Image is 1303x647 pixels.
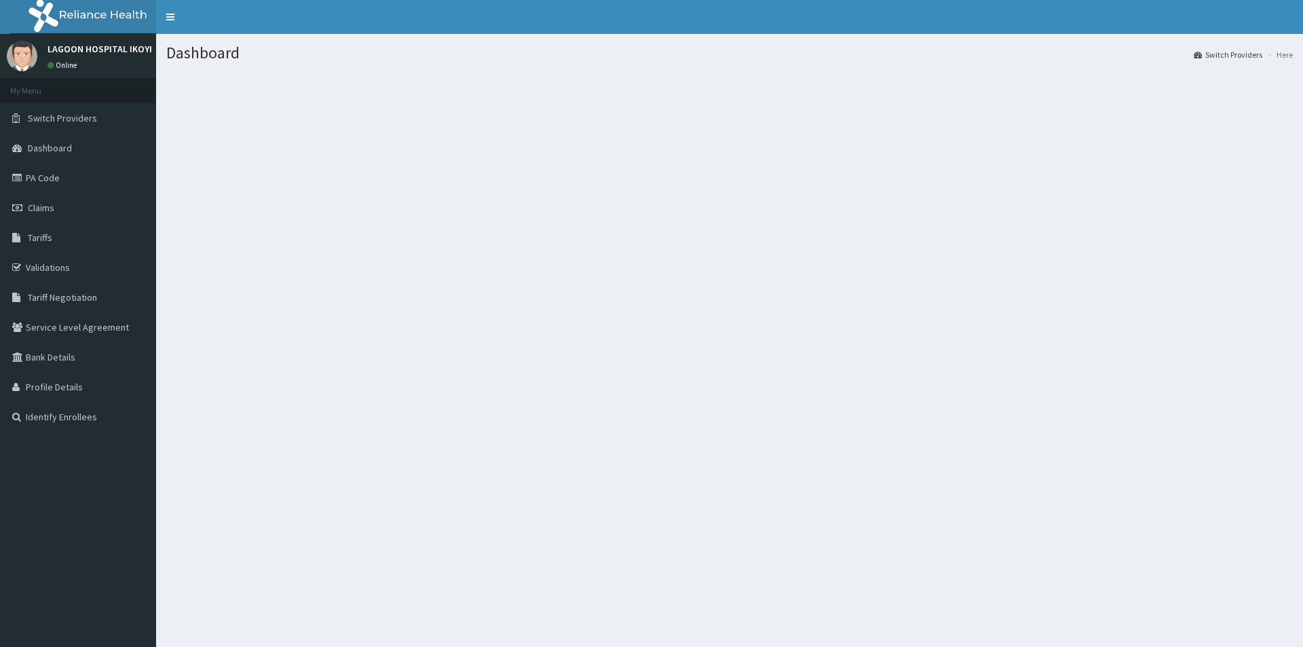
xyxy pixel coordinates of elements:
[166,44,1293,62] h1: Dashboard
[28,202,54,214] span: Claims
[28,112,97,124] span: Switch Providers
[48,60,80,70] a: Online
[28,291,97,303] span: Tariff Negotiation
[28,232,52,244] span: Tariffs
[48,44,152,54] p: LAGOON HOSPITAL IKOYI
[1194,49,1262,60] a: Switch Providers
[7,41,37,71] img: User Image
[28,142,72,154] span: Dashboard
[1264,49,1293,60] li: Here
